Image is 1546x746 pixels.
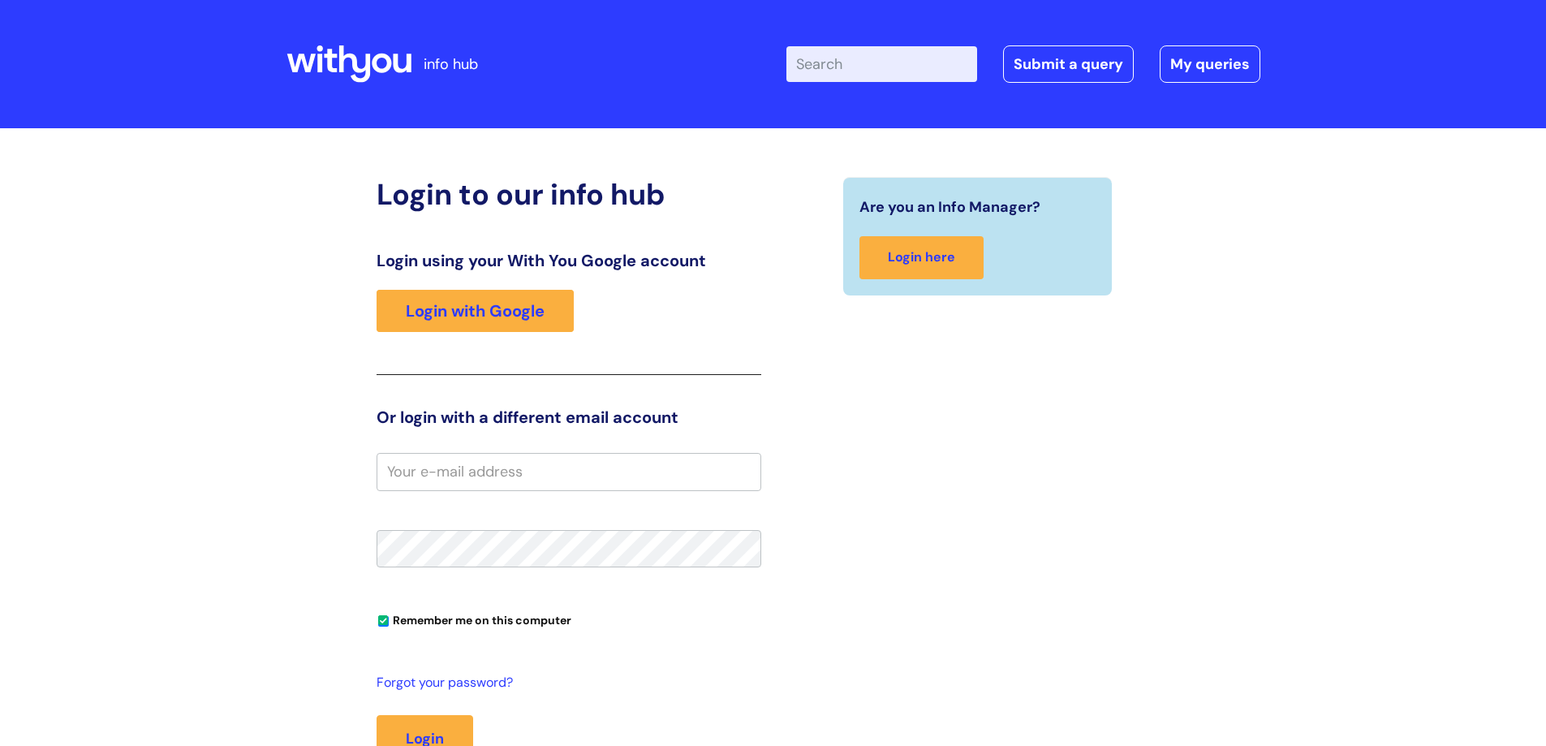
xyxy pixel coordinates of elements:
h3: Or login with a different email account [377,407,761,427]
input: Remember me on this computer [378,616,389,627]
label: Remember me on this computer [377,610,571,627]
h3: Login using your With You Google account [377,251,761,270]
a: Login with Google [377,290,574,332]
a: Submit a query [1003,45,1134,83]
span: Are you an Info Manager? [859,194,1040,220]
h2: Login to our info hub [377,177,761,212]
a: My queries [1160,45,1260,83]
p: info hub [424,51,478,77]
a: Forgot your password? [377,671,753,695]
div: You can uncheck this option if you're logging in from a shared device [377,606,761,632]
a: Login here [859,236,984,279]
input: Your e-mail address [377,453,761,490]
input: Search [786,46,977,82]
